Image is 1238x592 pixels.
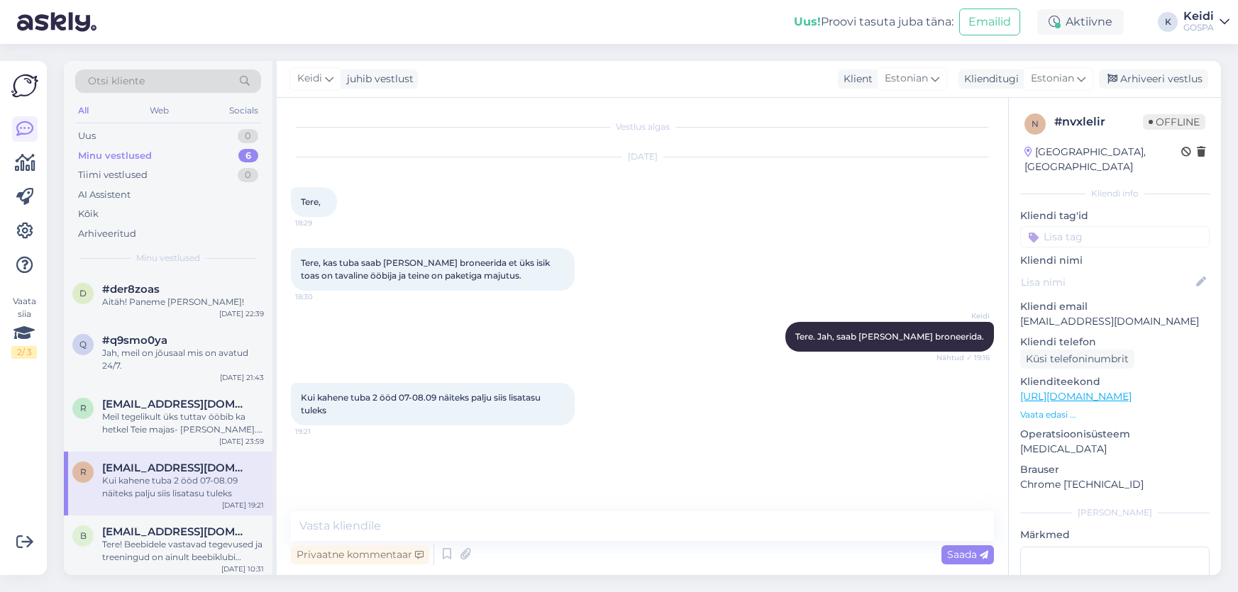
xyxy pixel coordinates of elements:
span: d [79,288,87,298]
div: [GEOGRAPHIC_DATA], [GEOGRAPHIC_DATA] [1024,145,1181,174]
span: Offline [1143,114,1205,130]
div: juhib vestlust [341,72,414,86]
p: Klienditeekond [1020,374,1210,389]
div: K [1158,12,1178,32]
div: Keidi [1183,11,1214,22]
div: [DATE] 19:21 [222,500,264,510]
span: 19:21 [295,426,348,437]
p: Kliendi nimi [1020,253,1210,268]
span: #der8zoas [102,283,160,296]
a: KeidiGOSPA [1183,11,1229,33]
p: Chrome [TECHNICAL_ID] [1020,477,1210,492]
div: Meil tegelikult üks tuttav ööbib ka hetkel Teie majas- [PERSON_NAME]. Proovime temaga hommikul üh... [102,411,264,436]
div: Vaata siia [11,295,37,359]
span: Kui kahene tuba 2 ööd 07-08.09 näiteks palju siis lisatasu tuleks [301,392,543,415]
div: All [75,101,92,120]
div: Küsi telefoninumbrit [1020,350,1134,369]
span: Keidi [936,311,990,321]
p: [MEDICAL_DATA] [1020,442,1210,457]
div: Tiimi vestlused [78,168,148,182]
div: Aktiivne [1037,9,1124,35]
a: [URL][DOMAIN_NAME] [1020,390,1132,403]
span: 18:29 [295,218,348,228]
div: 2 / 3 [11,346,37,359]
div: [DATE] 21:43 [220,372,264,383]
span: n [1032,118,1039,129]
span: r [80,403,87,413]
p: Kliendi telefon [1020,335,1210,350]
div: Klienditugi [958,72,1019,86]
p: Märkmed [1020,527,1210,542]
div: # nvxlelir [1054,113,1143,130]
div: Jah, meil on jõusaal mis on avatud 24/7. [102,347,264,372]
div: [PERSON_NAME] [1020,506,1210,519]
span: Saada [947,548,988,561]
div: Klient [838,72,873,86]
div: [DATE] 22:39 [219,308,264,319]
div: Uus [78,129,96,143]
div: 0 [238,168,258,182]
span: Minu vestlused [136,252,200,264]
div: GOSPA [1183,22,1214,33]
div: Privaatne kommentaar [291,545,429,564]
b: Uus! [794,15,821,28]
p: Operatsioonisüsteem [1020,427,1210,442]
div: Kõik [78,207,99,221]
p: Kliendi email [1020,299,1210,314]
div: Kui kahene tuba 2 ööd 07-08.09 näiteks palju siis lisatasu tuleks [102,474,264,500]
div: 6 [238,149,258,163]
div: Vestlus algas [291,121,994,133]
span: Tere, [301,196,321,207]
span: brendabrant12@gmail.com [102,525,250,538]
span: Estonian [1031,71,1074,86]
button: Emailid [959,9,1020,35]
div: [DATE] 23:59 [219,436,264,447]
p: Kliendi tag'id [1020,208,1210,223]
div: Aitäh! Paneme [PERSON_NAME]! [102,296,264,308]
div: Arhiveeri vestlus [1099,69,1208,89]
span: q [79,339,87,350]
span: Tere. Jah, saab [PERSON_NAME] broneerida. [795,331,984,342]
p: Brauser [1020,462,1210,477]
span: ringavaan@hotmail.com [102,398,250,411]
span: 18:30 [295,291,348,302]
span: #q9smo0ya [102,334,167,347]
span: b [80,530,87,541]
div: Arhiveeritud [78,227,136,241]
span: r [80,467,87,477]
span: Tere, kas tuba saab [PERSON_NAME] broneerida et üks isik toas on tavaline ööbija ja teine on pake... [301,257,552,281]
span: Keidi [297,71,322,86]
p: [EMAIL_ADDRESS][DOMAIN_NAME] [1020,314,1210,329]
span: Nähtud ✓ 19:16 [936,352,990,363]
input: Lisa nimi [1021,274,1193,290]
span: Estonian [885,71,928,86]
div: [DATE] [291,150,994,163]
p: Vaata edasi ... [1020,408,1210,421]
div: AI Assistent [78,188,131,202]
div: 0 [238,129,258,143]
div: Web [147,101,172,120]
span: Otsi kliente [88,74,145,89]
div: Tere! Beebidele vastavad tegevused ja treeningud on ainult beebiklubi raames, selle kohta täpsema... [102,538,264,564]
div: Socials [226,101,261,120]
span: riina.u.12@gmail.com [102,462,250,474]
div: [DATE] 10:31 [221,564,264,574]
div: Proovi tasuta juba täna: [794,13,954,30]
img: Askly Logo [11,72,38,99]
div: Minu vestlused [78,149,152,163]
input: Lisa tag [1020,226,1210,247]
div: Kliendi info [1020,187,1210,200]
